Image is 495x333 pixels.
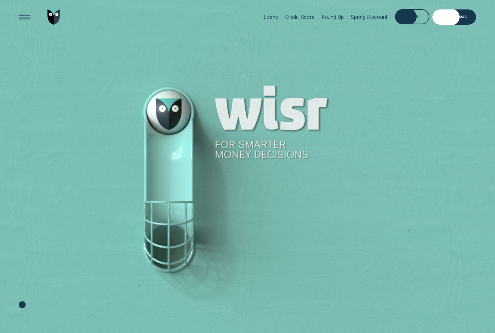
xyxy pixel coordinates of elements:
img: Wisr [47,9,61,25]
div: Loans [264,14,278,20]
button: Open Menu [17,9,33,25]
a: Get Estimate [432,9,476,25]
button: Log in [395,9,429,25]
div: Round Up [322,14,344,20]
div: Spring Discount [351,14,388,20]
div: Credit Score [285,14,315,20]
